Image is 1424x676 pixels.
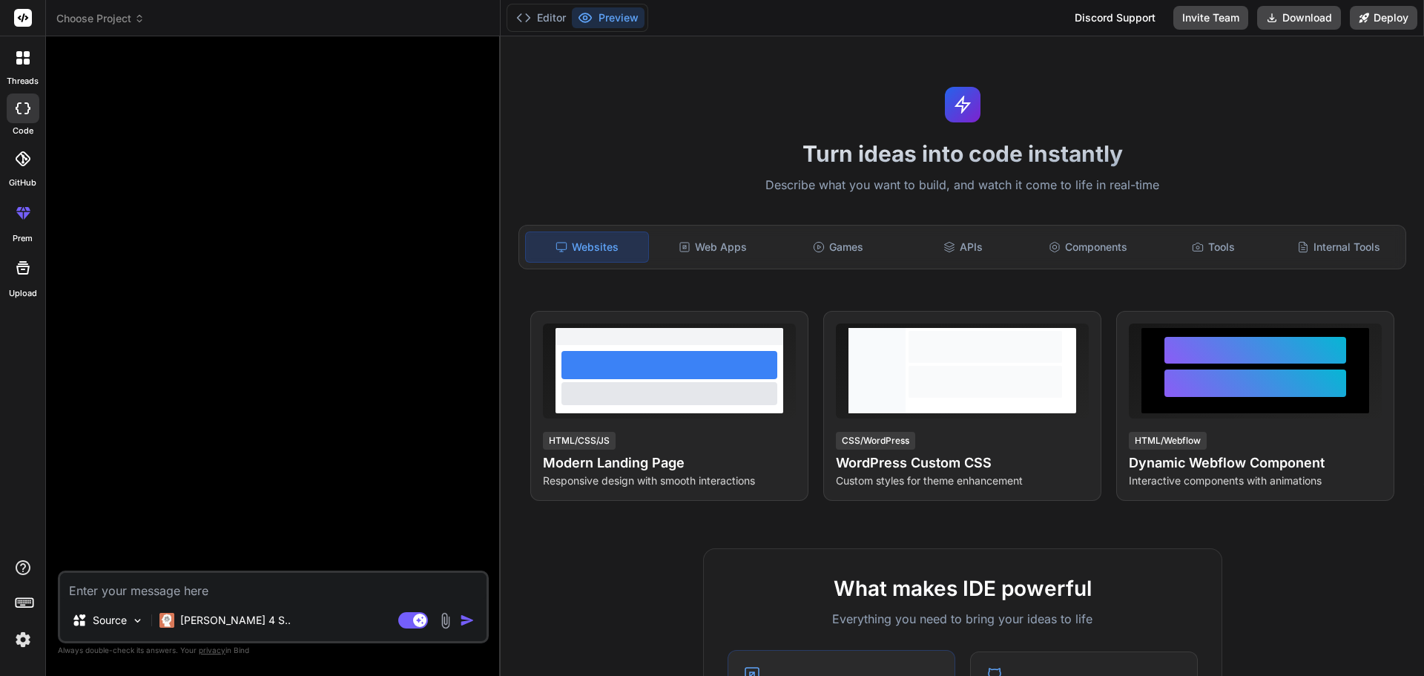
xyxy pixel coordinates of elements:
[159,613,174,628] img: Claude 4 Sonnet
[1277,232,1400,263] div: Internal Tools
[199,646,225,654] span: privacy
[652,232,774,263] div: Web Apps
[460,613,475,628] img: icon
[437,612,454,629] img: attachment
[836,473,1089,488] p: Custom styles for theme enhancement
[1129,432,1207,450] div: HTML/Webflow
[7,75,39,88] label: threads
[1129,473,1382,488] p: Interactive components with animations
[56,11,145,26] span: Choose Project
[180,613,291,628] p: [PERSON_NAME] 4 S..
[1350,6,1417,30] button: Deploy
[777,232,900,263] div: Games
[58,643,489,657] p: Always double-check its answers. Your in Bind
[836,453,1089,473] h4: WordPress Custom CSS
[10,627,36,652] img: settings
[9,177,36,189] label: GitHub
[1129,453,1382,473] h4: Dynamic Webflow Component
[525,232,649,263] div: Websites
[728,573,1198,604] h2: What makes IDE powerful
[510,140,1415,167] h1: Turn ideas into code instantly
[836,432,915,450] div: CSS/WordPress
[1153,232,1275,263] div: Tools
[728,610,1198,628] p: Everything you need to bring your ideas to life
[902,232,1024,263] div: APIs
[131,614,144,627] img: Pick Models
[13,232,33,245] label: prem
[510,176,1415,195] p: Describe what you want to build, and watch it come to life in real-time
[13,125,33,137] label: code
[543,453,796,473] h4: Modern Landing Page
[543,473,796,488] p: Responsive design with smooth interactions
[9,287,37,300] label: Upload
[1066,6,1164,30] div: Discord Support
[1173,6,1248,30] button: Invite Team
[93,613,127,628] p: Source
[1257,6,1341,30] button: Download
[543,432,616,450] div: HTML/CSS/JS
[1027,232,1150,263] div: Components
[510,7,572,28] button: Editor
[572,7,645,28] button: Preview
